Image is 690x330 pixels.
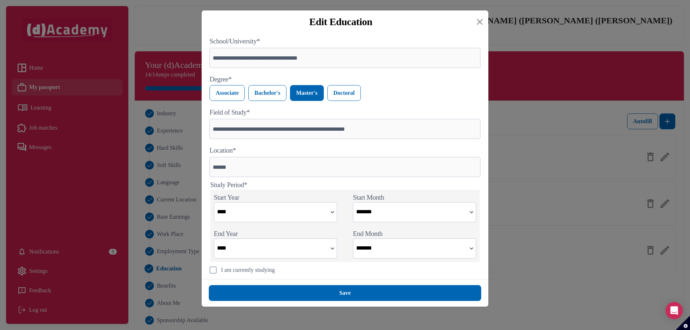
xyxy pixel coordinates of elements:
button: Set cookie preferences [676,316,690,330]
img: unCheck [210,266,217,274]
img: ... [467,203,476,222]
img: ... [328,203,337,222]
label: Start Year [214,193,239,202]
div: Edit Education [207,16,474,28]
label: End Month [353,229,382,238]
label: School/University* [210,37,260,46]
button: Save [209,285,481,301]
button: Close [474,16,486,28]
label: Location* [210,146,236,155]
label: Study Period* [210,181,247,189]
img: ... [467,239,476,258]
label: Field of Study* [210,108,250,117]
div: Save [339,289,351,297]
div: Open Intercom Messenger [666,302,683,319]
img: ... [328,239,337,258]
label: Associate [210,85,245,101]
label: Start Month [353,193,384,202]
label: End Year [214,229,238,238]
div: I am currently studying [221,266,275,274]
label: Master's [290,85,324,101]
label: Degree* [210,75,232,85]
label: Bachelor's [248,85,286,101]
label: Doctoral [327,85,361,101]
